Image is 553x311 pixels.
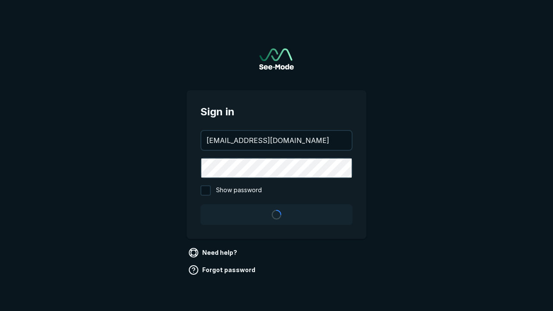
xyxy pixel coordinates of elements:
img: See-Mode Logo [259,48,294,70]
a: Go to sign in [259,48,294,70]
span: Sign in [200,104,353,120]
a: Forgot password [187,263,259,277]
span: Show password [216,185,262,196]
input: your@email.com [201,131,352,150]
a: Need help? [187,246,241,260]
